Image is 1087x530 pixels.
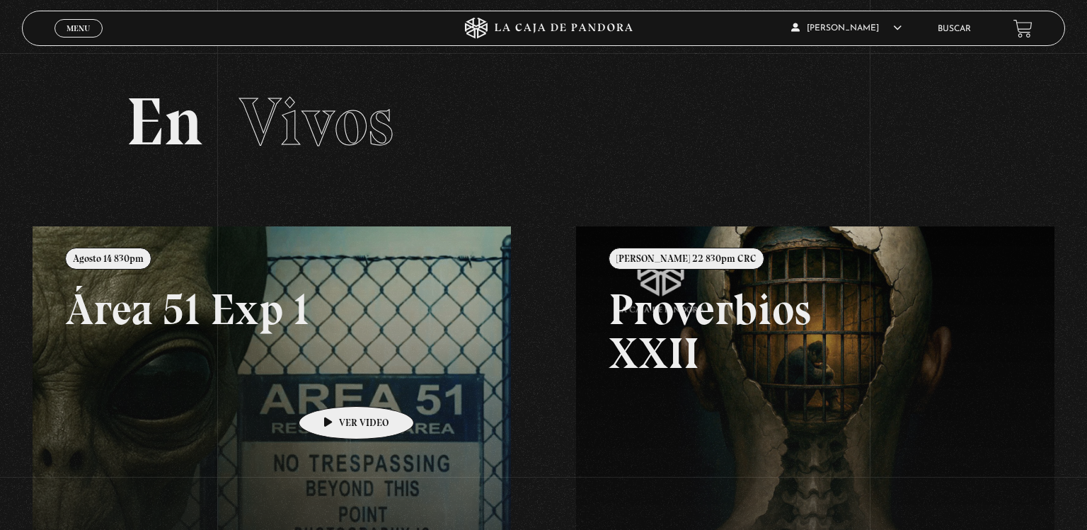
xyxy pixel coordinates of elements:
[938,25,971,33] a: Buscar
[791,24,902,33] span: [PERSON_NAME]
[67,24,90,33] span: Menu
[1013,18,1033,38] a: View your shopping cart
[62,36,96,46] span: Cerrar
[239,81,393,162] span: Vivos
[126,88,961,156] h2: En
